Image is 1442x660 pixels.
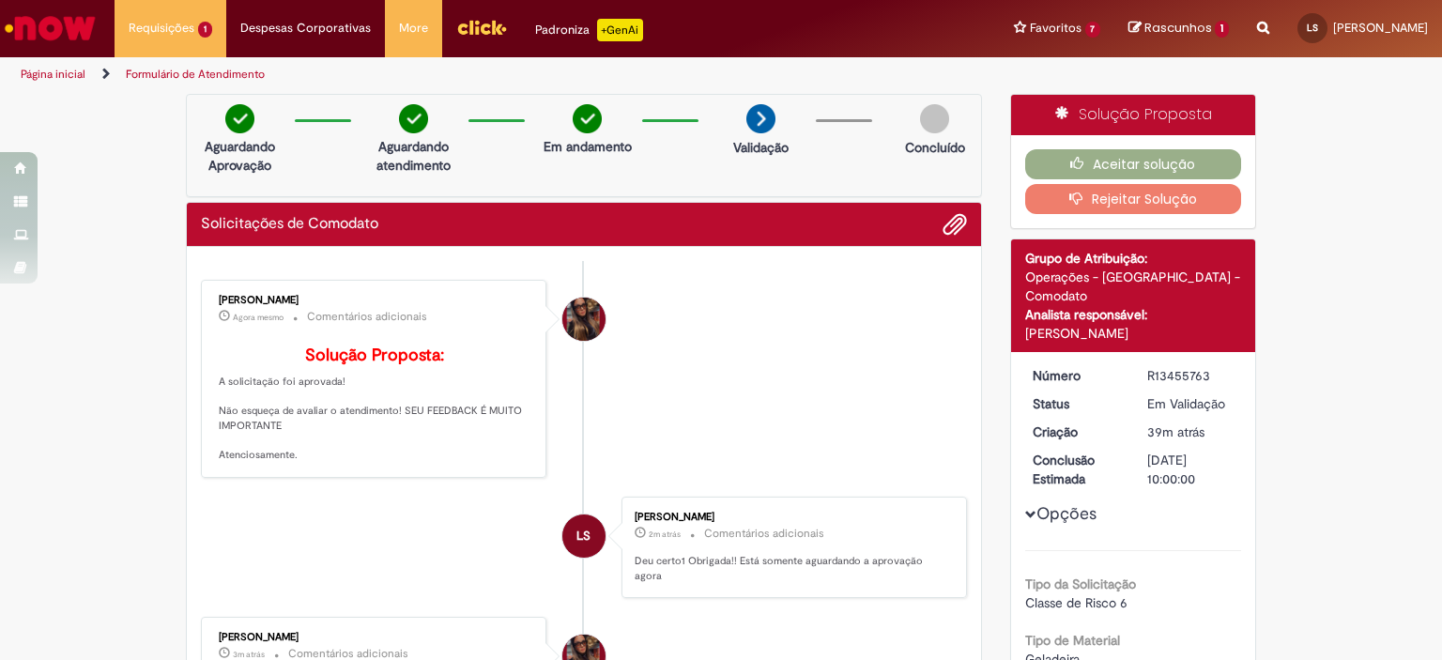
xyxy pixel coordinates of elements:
[194,137,285,175] p: Aguardando Aprovação
[1333,20,1428,36] span: [PERSON_NAME]
[1025,249,1242,268] div: Grupo de Atribuição:
[1085,22,1101,38] span: 7
[1025,268,1242,305] div: Operações - [GEOGRAPHIC_DATA] - Comodato
[219,295,531,306] div: [PERSON_NAME]
[597,19,643,41] p: +GenAi
[219,632,531,643] div: [PERSON_NAME]
[1147,422,1235,441] div: 28/08/2025 08:33:49
[1019,422,1134,441] dt: Criação
[535,19,643,41] div: Padroniza
[1147,451,1235,488] div: [DATE] 10:00:00
[733,138,789,157] p: Validação
[943,212,967,237] button: Adicionar anexos
[399,104,428,133] img: check-circle-green.png
[2,9,99,47] img: ServiceNow
[219,346,531,463] p: A solicitação foi aprovada! Não esqueça de avaliar o atendimento! SEU FEEDBACK É MUITO IMPORTANTE...
[225,104,254,133] img: check-circle-green.png
[1025,324,1242,343] div: [PERSON_NAME]
[704,526,824,542] small: Comentários adicionais
[1144,19,1212,37] span: Rascunhos
[562,514,606,558] div: Laryssa Froner Da Silva
[635,554,947,583] p: Deu certo1 Obrigada!! Está somente aguardando a aprovação agora
[21,67,85,82] a: Página inicial
[233,312,284,323] span: Agora mesmo
[1147,423,1204,440] time: 28/08/2025 08:33:49
[1215,21,1229,38] span: 1
[305,345,444,366] b: Solução Proposta:
[1019,366,1134,385] dt: Número
[1147,423,1204,440] span: 39m atrás
[1011,95,1256,135] div: Solução Proposta
[14,57,947,92] ul: Trilhas de página
[1019,451,1134,488] dt: Conclusão Estimada
[198,22,212,38] span: 1
[233,649,265,660] time: 28/08/2025 09:09:40
[746,104,775,133] img: arrow-next.png
[576,514,591,559] span: LS
[307,309,427,325] small: Comentários adicionais
[1025,184,1242,214] button: Rejeitar Solução
[1025,576,1136,592] b: Tipo da Solicitação
[399,19,428,38] span: More
[1025,632,1120,649] b: Tipo de Material
[1030,19,1081,38] span: Favoritos
[1025,305,1242,324] div: Analista responsável:
[456,13,507,41] img: click_logo_yellow_360x200.png
[649,529,681,540] span: 2m atrás
[129,19,194,38] span: Requisições
[1025,594,1128,611] span: Classe de Risco 6
[920,104,949,133] img: img-circle-grey.png
[233,312,284,323] time: 28/08/2025 09:12:19
[1147,394,1235,413] div: Em Validação
[233,649,265,660] span: 3m atrás
[905,138,965,157] p: Concluído
[1019,394,1134,413] dt: Status
[1025,149,1242,179] button: Aceitar solução
[240,19,371,38] span: Despesas Corporativas
[573,104,602,133] img: check-circle-green.png
[635,512,947,523] div: [PERSON_NAME]
[1128,20,1229,38] a: Rascunhos
[201,216,378,233] h2: Solicitações de Comodato Histórico de tíquete
[1147,366,1235,385] div: R13455763
[562,298,606,341] div: Desiree da Silva Germano
[649,529,681,540] time: 28/08/2025 09:10:59
[544,137,632,156] p: Em andamento
[126,67,265,82] a: Formulário de Atendimento
[1307,22,1318,34] span: LS
[368,137,459,175] p: Aguardando atendimento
